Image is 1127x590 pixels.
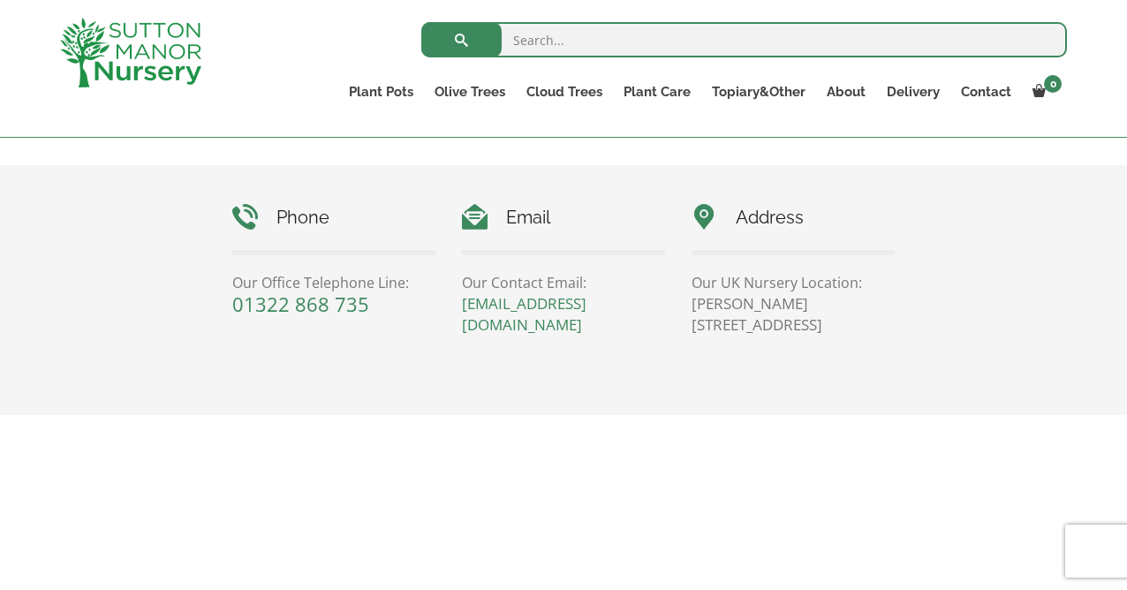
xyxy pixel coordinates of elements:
[232,272,435,293] p: Our Office Telephone Line:
[692,204,895,231] h4: Address
[424,79,516,104] a: Olive Trees
[338,79,424,104] a: Plant Pots
[462,204,665,231] h4: Email
[421,22,1067,57] input: Search...
[516,79,613,104] a: Cloud Trees
[60,18,201,87] img: logo
[692,272,895,293] p: Our UK Nursery Location:
[816,79,876,104] a: About
[692,293,895,336] p: [PERSON_NAME][STREET_ADDRESS]
[462,293,586,335] a: [EMAIL_ADDRESS][DOMAIN_NAME]
[950,79,1022,104] a: Contact
[232,204,435,231] h4: Phone
[876,79,950,104] a: Delivery
[613,79,701,104] a: Plant Care
[1044,75,1062,93] span: 0
[1022,79,1067,104] a: 0
[462,272,665,293] p: Our Contact Email:
[701,79,816,104] a: Topiary&Other
[232,291,369,317] a: 01322 868 735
